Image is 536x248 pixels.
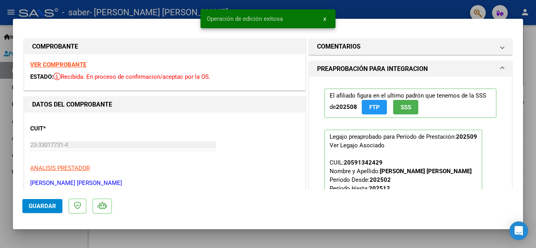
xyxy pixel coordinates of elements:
[317,42,361,51] h1: COMENTARIOS
[362,100,387,114] button: FTP
[29,203,56,210] span: Guardar
[30,61,86,68] a: VER COMPROBANTE
[393,100,418,114] button: SSS
[309,61,512,77] mat-expansion-panel-header: PREAPROBACIÓN PARA INTEGRACION
[330,141,385,150] div: Ver Legajo Asociado
[30,73,53,80] span: ESTADO:
[30,165,90,172] span: ANALISIS PRESTADOR
[317,12,332,26] button: x
[207,15,283,23] span: Operación de edición exitosa
[369,104,380,111] span: FTP
[369,185,390,192] strong: 202512
[317,64,428,74] h1: PREAPROBACIÓN PARA INTEGRACION
[330,159,472,209] span: CUIL: Nombre y Apellido: Período Desde: Período Hasta: Admite Dependencia:
[325,89,496,118] p: El afiliado figura en el ultimo padrón que tenemos de la SSS de
[456,133,477,140] strong: 202509
[380,168,472,175] strong: [PERSON_NAME] [PERSON_NAME]
[30,124,111,133] p: CUIT
[30,179,299,188] p: [PERSON_NAME] [PERSON_NAME]
[309,39,512,54] mat-expansion-panel-header: COMENTARIOS
[53,73,210,80] span: Recibida. En proceso de confirmacion/aceptac por la OS.
[370,176,391,183] strong: 202502
[32,43,78,50] strong: COMPROBANTE
[323,15,326,22] span: x
[344,158,383,167] div: 20591342429
[325,130,482,234] p: Legajo preaprobado para Período de Prestación:
[401,104,411,111] span: SSS
[509,221,528,240] div: Open Intercom Messenger
[22,199,62,213] button: Guardar
[32,101,112,108] strong: DATOS DEL COMPROBANTE
[336,103,357,110] strong: 202508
